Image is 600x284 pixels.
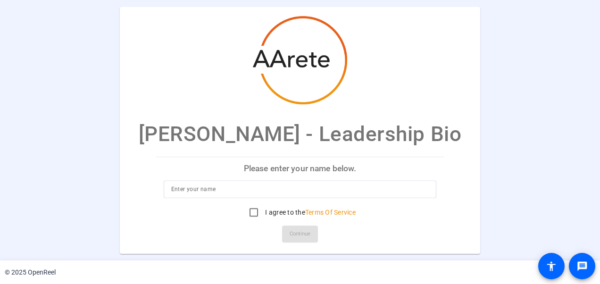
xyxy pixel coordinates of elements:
[156,157,444,180] p: Please enter your name below.
[546,260,557,272] mat-icon: accessibility
[5,267,56,277] div: © 2025 OpenReel
[253,16,347,104] img: company-logo
[139,118,462,150] p: [PERSON_NAME] - Leadership Bio
[576,260,588,272] mat-icon: message
[171,184,429,195] input: Enter your name
[305,209,356,216] a: Terms Of Service
[263,208,356,217] label: I agree to the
